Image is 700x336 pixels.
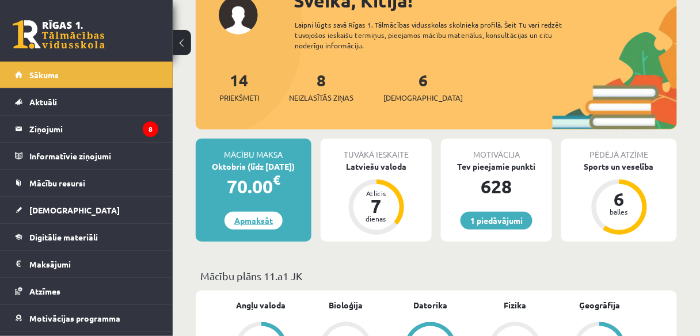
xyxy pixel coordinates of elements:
[15,224,158,250] a: Digitālie materiāli
[15,62,158,88] a: Sākums
[504,299,527,311] a: Fizika
[15,116,158,142] a: Ziņojumi8
[219,70,259,104] a: 14Priekšmeti
[321,139,432,161] div: Tuvākā ieskaite
[441,139,552,161] div: Motivācija
[461,212,532,230] a: 1 piedāvājumi
[273,171,280,188] span: €
[225,212,283,230] a: Apmaksāt
[29,178,85,188] span: Mācību resursi
[321,161,432,236] a: Latviešu valoda Atlicis 7 dienas
[196,139,311,161] div: Mācību maksa
[237,299,286,311] a: Angļu valoda
[15,89,158,115] a: Aktuāli
[15,197,158,223] a: [DEMOGRAPHIC_DATA]
[561,161,677,236] a: Sports un veselība 6 balles
[196,173,311,200] div: 70.00
[15,143,158,169] a: Informatīvie ziņojumi
[561,139,677,161] div: Pēdējā atzīme
[561,161,677,173] div: Sports un veselība
[383,70,463,104] a: 6[DEMOGRAPHIC_DATA]
[29,205,120,215] span: [DEMOGRAPHIC_DATA]
[321,161,432,173] div: Latviešu valoda
[441,161,552,173] div: Tev pieejamie punkti
[441,173,552,200] div: 628
[15,170,158,196] a: Mācību resursi
[359,197,394,215] div: 7
[15,305,158,331] a: Motivācijas programma
[29,232,98,242] span: Digitālie materiāli
[29,313,120,323] span: Motivācijas programma
[200,268,672,284] p: Mācību plāns 11.a1 JK
[13,20,105,49] a: Rīgas 1. Tālmācības vidusskola
[602,190,637,208] div: 6
[329,299,363,311] a: Bioloģija
[289,70,353,104] a: 8Neizlasītās ziņas
[295,20,584,51] div: Laipni lūgts savā Rīgas 1. Tālmācības vidusskolas skolnieka profilā. Šeit Tu vari redzēt tuvojošo...
[29,251,158,277] legend: Maksājumi
[29,116,158,142] legend: Ziņojumi
[15,251,158,277] a: Maksājumi
[29,286,60,296] span: Atzīmes
[580,299,621,311] a: Ģeogrāfija
[29,143,158,169] legend: Informatīvie ziņojumi
[289,92,353,104] span: Neizlasītās ziņas
[383,92,463,104] span: [DEMOGRAPHIC_DATA]
[602,208,637,215] div: balles
[359,190,394,197] div: Atlicis
[359,215,394,222] div: dienas
[29,97,57,107] span: Aktuāli
[15,278,158,304] a: Atzīmes
[196,161,311,173] div: Oktobris (līdz [DATE])
[219,92,259,104] span: Priekšmeti
[413,299,447,311] a: Datorika
[29,70,59,80] span: Sākums
[143,121,158,137] i: 8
